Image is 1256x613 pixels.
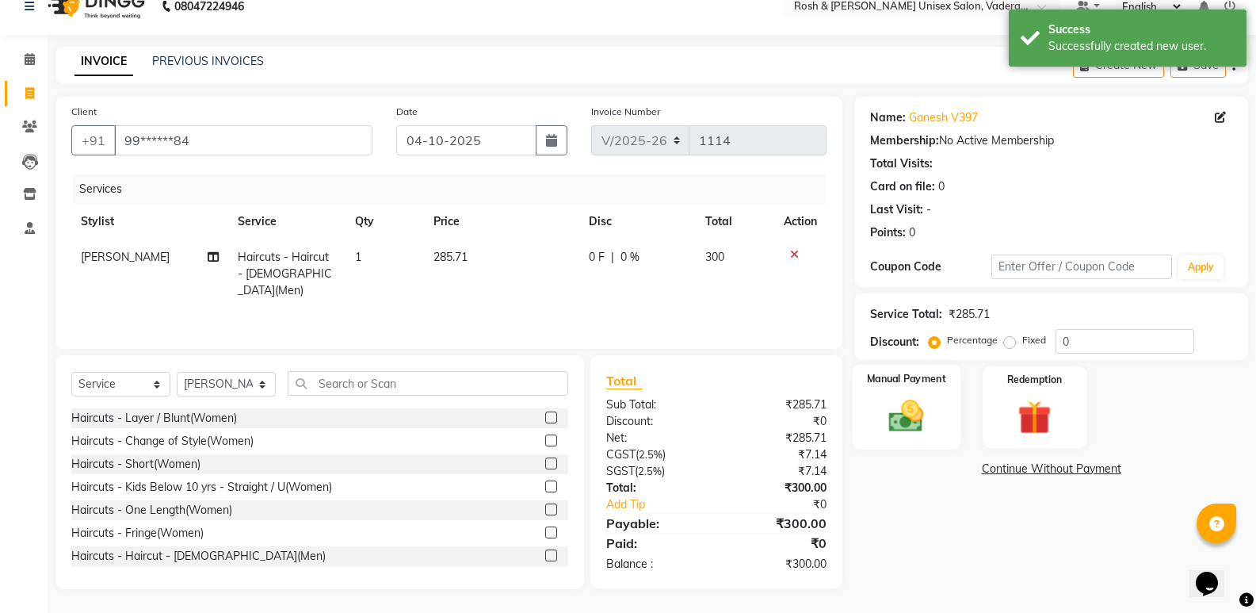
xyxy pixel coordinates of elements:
[1007,397,1062,439] img: _gift.svg
[1178,255,1224,279] button: Apply
[594,556,716,573] div: Balance :
[870,178,935,195] div: Card on file:
[705,250,724,264] span: 300
[870,132,1232,149] div: No Active Membership
[73,174,838,204] div: Services
[594,534,716,553] div: Paid:
[909,109,978,126] a: Ganesh V397
[594,496,737,513] a: Add Tip
[396,105,418,119] label: Date
[949,306,990,323] div: ₹285.71
[594,397,716,413] div: Sub Total:
[1048,38,1235,55] div: Successfully created new user.
[71,204,228,239] th: Stylist
[870,155,933,172] div: Total Visits:
[71,125,116,155] button: +91
[947,333,998,347] label: Percentage
[878,396,934,436] img: _cash.svg
[1048,21,1235,38] div: Success
[696,204,774,239] th: Total
[716,463,838,480] div: ₹7.14
[909,224,915,241] div: 0
[870,109,906,126] div: Name:
[71,502,232,519] div: Haircuts - One Length(Women)
[716,430,838,446] div: ₹285.71
[594,514,716,533] div: Payable:
[152,54,264,68] a: PREVIOUS INVOICES
[716,514,838,533] div: ₹300.00
[867,371,946,386] label: Manual Payment
[737,496,838,513] div: ₹0
[716,413,838,430] div: ₹0
[716,480,838,496] div: ₹300.00
[716,446,838,463] div: ₹7.14
[870,259,991,275] div: Coupon Code
[1022,333,1046,347] label: Fixed
[238,250,332,297] span: Haircuts - Haircut - [DEMOGRAPHIC_DATA](Men)
[74,48,133,76] a: INVOICE
[71,433,254,450] div: Haircuts - Change of Style(Women)
[71,105,97,119] label: Client
[1189,550,1240,597] iframe: chat widget
[594,463,716,480] div: ( )
[716,556,838,573] div: ₹300.00
[71,410,237,427] div: Haircuts - Layer / Blunt(Women)
[433,250,468,264] span: 285.71
[870,132,939,149] div: Membership:
[1007,373,1062,387] label: Redemption
[579,204,697,239] th: Disc
[938,178,945,195] div: 0
[71,548,326,565] div: Haircuts - Haircut - [DEMOGRAPHIC_DATA](Men)
[594,480,716,496] div: Total:
[606,447,636,462] span: CGST
[870,306,942,323] div: Service Total:
[926,201,931,218] div: -
[639,448,662,461] span: 2.5%
[355,250,361,264] span: 1
[345,204,424,239] th: Qty
[594,446,716,463] div: ( )
[991,255,1172,279] input: Enter Offer / Coupon Code
[870,224,906,241] div: Points:
[611,249,614,266] span: |
[716,534,838,553] div: ₹0
[71,525,204,542] div: Haircuts - Fringe(Women)
[620,249,639,266] span: 0 %
[606,464,635,478] span: SGST
[589,249,605,266] span: 0 F
[594,430,716,446] div: Net:
[870,201,923,218] div: Last Visit:
[71,456,200,473] div: Haircuts - Short(Women)
[857,461,1245,477] a: Continue Without Payment
[71,479,332,496] div: Haircuts - Kids Below 10 yrs - Straight / U(Women)
[228,204,345,239] th: Service
[870,334,919,351] div: Discount:
[606,373,643,389] span: Total
[114,125,372,155] input: Search by Name/Mobile/Email/Code
[288,371,568,396] input: Search or Scan
[424,204,579,239] th: Price
[774,204,827,239] th: Action
[81,250,170,264] span: [PERSON_NAME]
[594,413,716,430] div: Discount:
[716,397,838,413] div: ₹285.71
[591,105,660,119] label: Invoice Number
[638,465,662,477] span: 2.5%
